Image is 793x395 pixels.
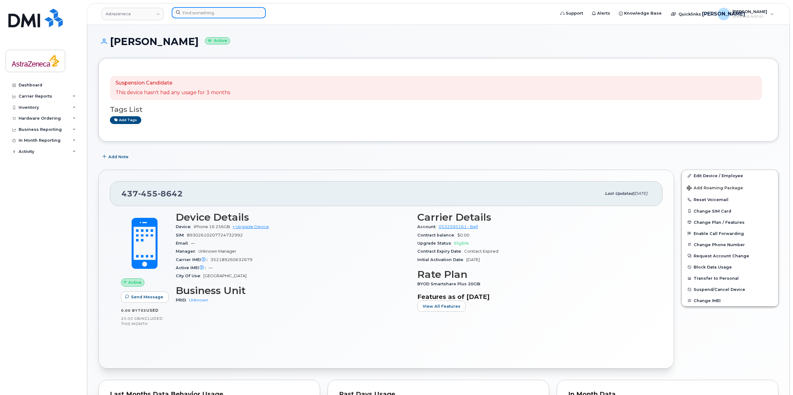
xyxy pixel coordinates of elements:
[464,249,498,254] span: Contract Expired
[121,292,169,303] button: Send Message
[191,241,195,246] span: —
[176,298,189,302] span: PRID
[209,265,213,270] span: —
[116,89,230,96] p: This device hasn't had any usage for 3 months
[146,308,159,313] span: used
[121,316,140,321] span: 20.00 GB
[110,116,141,124] a: Add tags
[417,257,466,262] span: Initial Activation Date
[682,181,778,194] button: Add Roaming Package
[211,257,252,262] span: 352189260632679
[116,80,230,87] p: Suspension Candidate
[682,228,778,239] button: Enable Call Forwarding
[682,284,778,295] button: Suspend/Cancel Device
[128,279,142,285] span: Active
[417,212,651,223] h3: Carrier Details
[176,233,187,237] span: SIM
[417,282,483,286] span: BYOD Smartshare Plus 20GB
[121,308,146,313] span: 0.00 Bytes
[633,191,647,196] span: [DATE]
[694,231,744,236] span: Enable Call Forwarding
[682,194,778,205] button: Reset Voicemail
[682,250,778,261] button: Request Account Change
[176,241,191,246] span: Email
[176,257,211,262] span: Carrier IMEI
[682,261,778,273] button: Block Data Usage
[189,298,208,302] a: Unknown
[417,293,651,301] h3: Features as of [DATE]
[605,191,633,196] span: Last updated
[98,36,778,47] h1: [PERSON_NAME]
[131,294,163,300] span: Send Message
[454,241,469,246] span: Eligible
[110,106,767,113] h3: Tags List
[233,224,269,229] a: + Upgrade Device
[682,273,778,284] button: Transfer to Personal
[457,233,469,237] span: $0.00
[417,249,464,254] span: Contract Expiry Date
[176,285,410,296] h3: Business Unit
[417,269,651,280] h3: Rate Plan
[176,212,410,223] h3: Device Details
[205,37,230,44] small: Active
[439,224,478,229] a: 0532595161 - Bell
[176,249,198,254] span: Manager
[121,316,163,326] span: included this month
[687,186,743,191] span: Add Roaming Package
[682,239,778,250] button: Change Phone Number
[176,265,209,270] span: Active IMEI
[194,224,230,229] span: iPhone 16 256GB
[417,301,466,312] button: View All Features
[198,249,236,254] span: Unknown Manager
[694,220,745,224] span: Change Plan / Features
[203,273,247,278] span: [GEOGRAPHIC_DATA]
[423,303,460,309] span: View All Features
[176,224,194,229] span: Device
[682,170,778,181] a: Edit Device / Employee
[417,233,457,237] span: Contract balance
[682,217,778,228] button: Change Plan / Features
[158,189,183,198] span: 8642
[187,233,243,237] span: 89302610207724732992
[98,151,134,162] button: Add Note
[694,287,745,292] span: Suspend/Cancel Device
[417,241,454,246] span: Upgrade Status
[138,189,158,198] span: 455
[108,154,129,160] span: Add Note
[417,224,439,229] span: Account
[121,189,183,198] span: 437
[682,295,778,306] button: Change IMEI
[466,257,480,262] span: [DATE]
[176,273,203,278] span: City Of Use
[682,205,778,217] button: Change SIM Card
